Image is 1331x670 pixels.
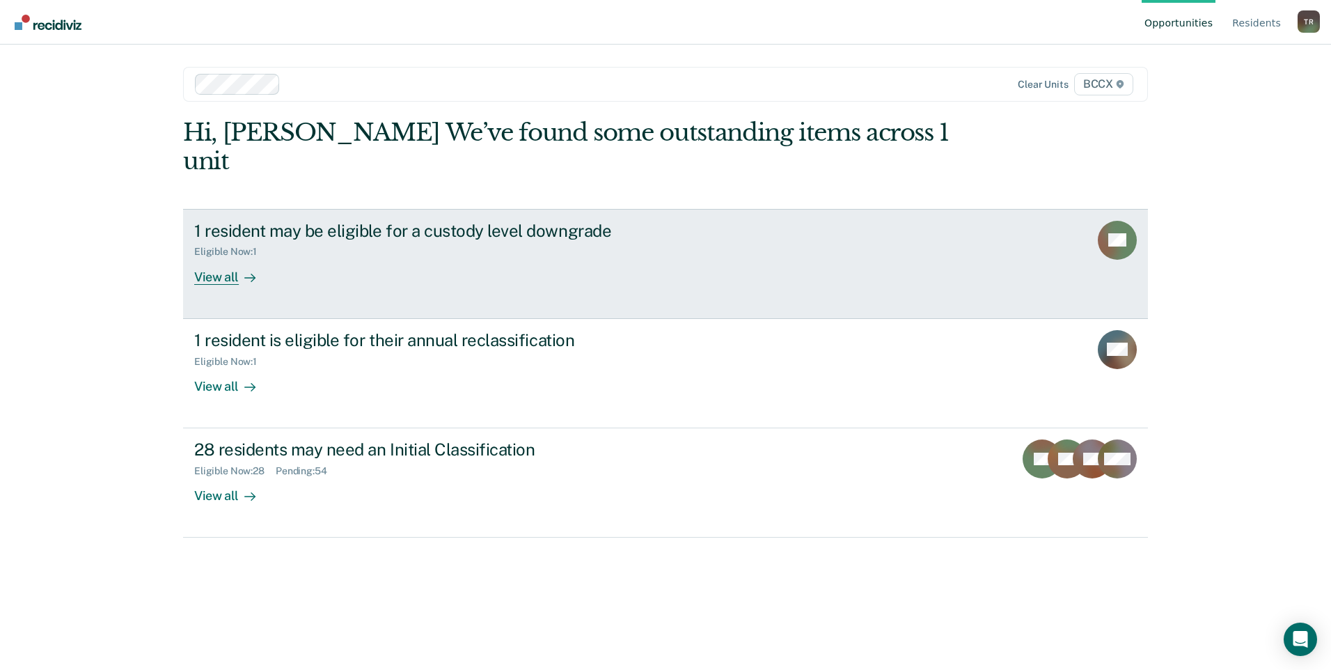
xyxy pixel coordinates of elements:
[183,209,1148,319] a: 1 resident may be eligible for a custody level downgradeEligible Now:1View all
[194,221,683,241] div: 1 resident may be eligible for a custody level downgrade
[183,319,1148,428] a: 1 resident is eligible for their annual reclassificationEligible Now:1View all
[183,428,1148,538] a: 28 residents may need an Initial ClassificationEligible Now:28Pending:54View all
[15,15,81,30] img: Recidiviz
[1284,623,1317,656] div: Open Intercom Messenger
[194,465,276,477] div: Eligible Now : 28
[194,246,268,258] div: Eligible Now : 1
[1018,79,1069,91] div: Clear units
[1074,73,1133,95] span: BCCX
[1298,10,1320,33] button: Profile dropdown button
[194,439,683,460] div: 28 residents may need an Initial Classification
[194,258,272,285] div: View all
[194,477,272,504] div: View all
[276,465,338,477] div: Pending : 54
[183,118,955,176] div: Hi, [PERSON_NAME] We’ve found some outstanding items across 1 unit
[194,356,268,368] div: Eligible Now : 1
[194,367,272,394] div: View all
[194,330,683,350] div: 1 resident is eligible for their annual reclassification
[1298,10,1320,33] div: T R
